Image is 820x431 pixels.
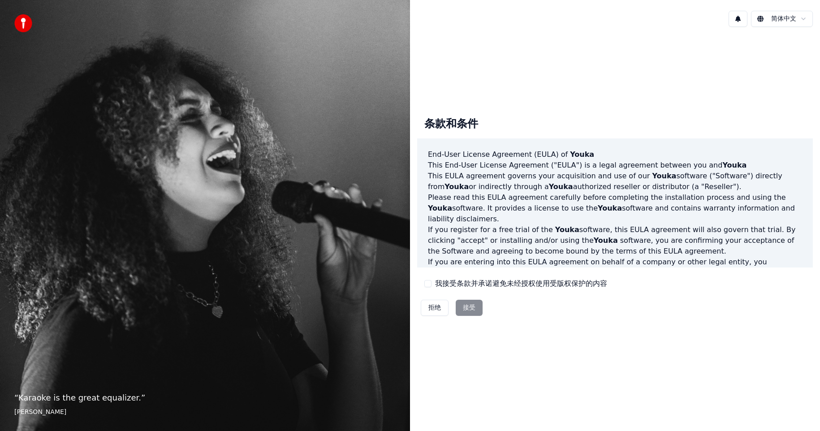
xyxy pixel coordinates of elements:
[570,150,594,159] span: Youka
[421,300,449,316] button: 拒绝
[428,160,802,171] p: This End-User License Agreement ("EULA") is a legal agreement between you and
[549,182,573,191] span: Youka
[428,149,802,160] h3: End-User License Agreement (EULA) of
[14,14,32,32] img: youka
[417,110,485,138] div: 条款和条件
[722,161,747,169] span: Youka
[14,392,396,404] p: “ Karaoke is the great equalizer. ”
[428,257,802,300] p: If you are entering into this EULA agreement on behalf of a company or other legal entity, you re...
[435,278,607,289] label: 我接受条款并承诺避免未经授权使用受版权保护的内容
[428,192,802,224] p: Please read this EULA agreement carefully before completing the installation process and using th...
[555,225,579,234] span: Youka
[428,204,452,212] span: Youka
[445,182,469,191] span: Youka
[594,236,618,245] span: Youka
[652,172,676,180] span: Youka
[428,224,802,257] p: If you register for a free trial of the software, this EULA agreement will also govern that trial...
[14,408,396,417] footer: [PERSON_NAME]
[428,171,802,192] p: This EULA agreement governs your acquisition and use of our software ("Software") directly from o...
[598,204,622,212] span: Youka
